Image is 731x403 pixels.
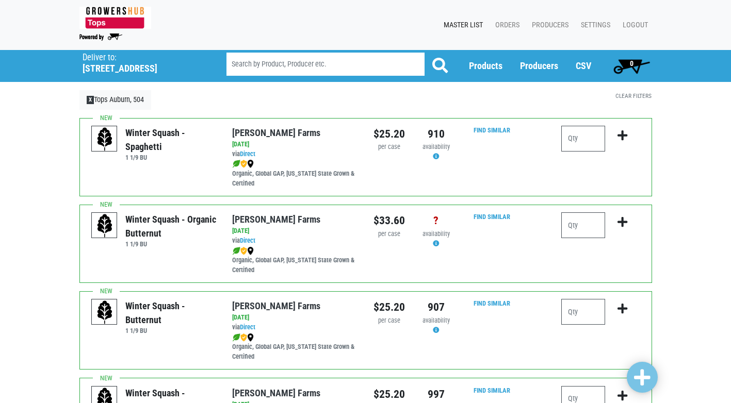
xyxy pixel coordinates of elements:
a: CSV [576,60,591,71]
a: [PERSON_NAME] Farms [232,300,320,311]
input: Search by Product, Producer etc. [226,53,425,76]
div: per case [373,316,405,326]
a: Find Similar [474,299,510,307]
a: Find Similar [474,213,510,221]
h5: [STREET_ADDRESS] [83,63,200,74]
a: Direct [240,237,255,244]
div: Organic, Global GAP, [US_STATE] State Grown & Certified [232,159,358,189]
h6: 1 1/9 BU [125,154,217,161]
img: 279edf242af8f9d49a69d9d2afa010fb.png [79,7,151,29]
h6: 1 1/9 BU [125,240,217,248]
img: leaf-e5c59151409436ccce96b2ca1b28e03c.png [232,333,240,342]
img: safety-e55c860ca8c00a9c171001a62a92dabd.png [240,247,247,255]
a: [PERSON_NAME] Farms [232,127,320,138]
input: Qty [561,299,605,325]
a: Master List [435,15,487,35]
div: via [232,236,358,246]
a: Products [469,60,502,71]
span: 0 [630,59,633,68]
img: safety-e55c860ca8c00a9c171001a62a92dabd.png [240,160,247,168]
input: Qty [561,126,605,152]
div: Organic, Global GAP, [US_STATE] State Grown & Certified [232,246,358,275]
div: 910 [420,126,452,142]
span: availability [423,316,450,324]
div: per case [373,142,405,152]
div: 907 [420,299,452,315]
a: [PERSON_NAME] Farms [232,388,320,398]
a: Clear Filters [615,92,652,99]
h6: 1 1/9 BU [125,327,217,334]
a: Orders [487,15,524,35]
div: [DATE] [232,313,358,323]
div: Winter Squash - Organic Butternut [125,212,217,240]
a: Producers [524,15,573,35]
div: via [232,149,358,159]
a: Direct [240,323,255,331]
img: placeholder-variety-43d6402dacf2d531de610a020419775a.svg [92,126,118,152]
input: Qty [561,212,605,238]
a: Direct [240,150,255,158]
img: Powered by Big Wheelbarrow [79,33,122,41]
div: ? [420,212,452,229]
p: Deliver to: [83,53,200,63]
a: 0 [609,56,655,76]
span: Tops Auburn, 504 (352 W Genesee St Rd, Auburn, NY 13021, USA) [83,50,208,74]
div: $25.20 [373,126,405,142]
img: map_marker-0e94453035b3232a4d21701695807de9.png [247,333,254,342]
div: $25.20 [373,386,405,402]
div: $33.60 [373,212,405,229]
a: Logout [614,15,652,35]
a: Find Similar [474,126,510,134]
img: placeholder-variety-43d6402dacf2d531de610a020419775a.svg [92,213,118,239]
div: via [232,323,358,332]
div: [DATE] [232,140,358,149]
div: Organic, Global GAP, [US_STATE] State Grown & Certified [232,332,358,362]
div: Winter Squash - Spaghetti [125,126,217,154]
span: availability [423,143,450,150]
img: leaf-e5c59151409436ccce96b2ca1b28e03c.png [232,247,240,255]
span: X [87,96,94,104]
a: [PERSON_NAME] Farms [232,214,320,225]
img: leaf-e5c59151409436ccce96b2ca1b28e03c.png [232,160,240,168]
div: 997 [420,386,452,402]
div: [DATE] [232,226,358,236]
a: Find Similar [474,387,510,394]
a: XTops Auburn, 504 [79,90,152,110]
img: map_marker-0e94453035b3232a4d21701695807de9.png [247,160,254,168]
div: $25.20 [373,299,405,315]
img: map_marker-0e94453035b3232a4d21701695807de9.png [247,247,254,255]
a: Producers [520,60,558,71]
img: safety-e55c860ca8c00a9c171001a62a92dabd.png [240,333,247,342]
div: per case [373,229,405,239]
div: Winter Squash - Butternut [125,299,217,327]
a: Settings [573,15,614,35]
img: placeholder-variety-43d6402dacf2d531de610a020419775a.svg [92,299,118,325]
span: availability [423,230,450,238]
